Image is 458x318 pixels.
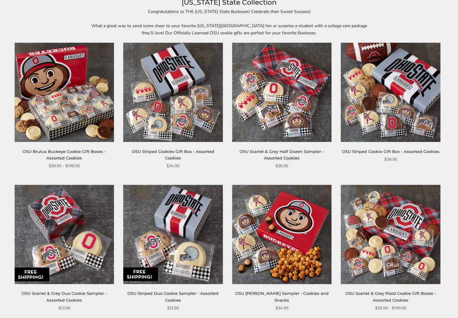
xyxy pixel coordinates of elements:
[123,43,223,142] img: OSU Striped Cookies Gift Box - Assorted Cookies
[166,163,179,169] span: $34.95
[123,185,223,284] img: OSU Striped Duo Cookie Sampler - Assorted Cookies
[15,185,114,284] img: OSU Scarlet & Grey Duo Cookie Sampler - Assorted Cookies
[87,22,371,36] p: What a great way to send some cheer to your favorite [US_STATE][GEOGRAPHIC_DATA] fan or surprise ...
[275,163,288,169] span: $26.95
[232,185,332,284] img: OSU Brutus Buckeye Sampler - Cookies and Snacks
[342,149,439,154] a: OSU Striped Cookie Gift Box - Assorted Cookies
[23,149,106,160] a: OSU Brutus Buckeye Cookie Gift Boxes - Assorted Cookies
[341,43,441,142] img: OSU Striped Cookie Gift Box - Assorted Cookies
[5,295,64,313] iframe: Sign Up via Text for Offers
[58,305,70,311] span: $12.95
[345,291,436,302] a: OSU Scarlet & Grey Plaid Cookie Gift Boxes - Assorted Cookies
[87,8,371,15] p: Congratulations to THE [US_STATE] State Buckeyes! Celebrate their Sweet Success!
[22,291,107,302] a: OSU Scarlet & Grey Duo Cookie Sampler - Assorted Cookies
[384,156,397,163] span: $39.95
[232,43,332,142] img: OSU Scarlet & Grey Half Dozen Sampler - Assorted Cookies
[375,305,406,311] span: $39.95 - $199.95
[167,305,179,311] span: $12.95
[49,163,80,169] span: $39.95 - $199.95
[132,149,214,160] a: OSU Striped Cookies Gift Box - Assorted Cookies
[341,185,441,284] img: OSU Scarlet & Grey Plaid Cookie Gift Boxes - Assorted Cookies
[240,149,324,160] a: OSU Scarlet & Grey Half Dozen Sampler - Assorted Cookies
[127,291,218,302] a: OSU Striped Duo Cookie Sampler - Assorted Cookies
[275,305,288,311] span: $34.95
[15,43,114,142] img: OSU Brutus Buckeye Cookie Gift Boxes - Assorted Cookies
[235,291,329,302] a: OSU [PERSON_NAME] Sampler - Cookies and Snacks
